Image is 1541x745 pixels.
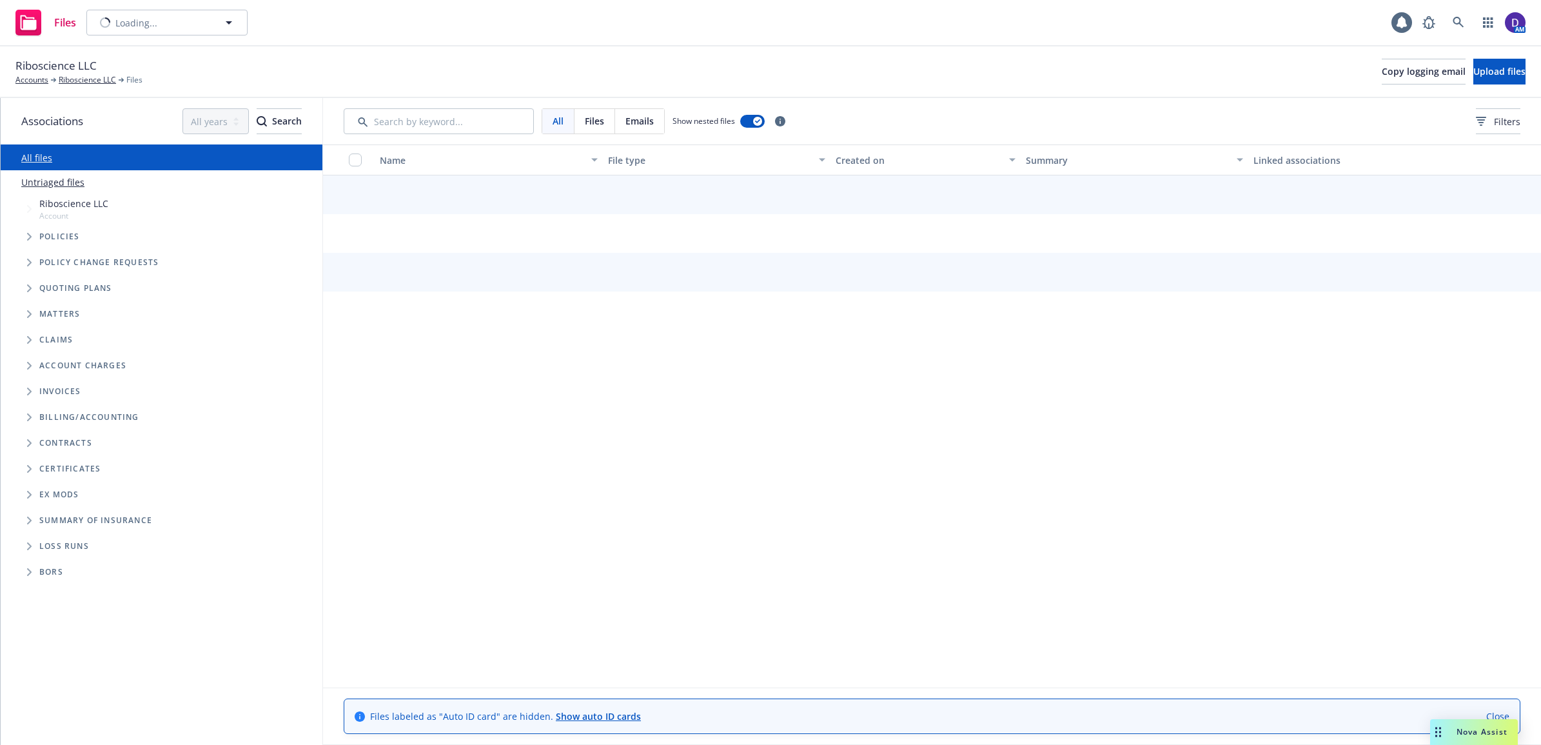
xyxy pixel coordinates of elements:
[10,5,81,41] a: Files
[39,439,92,447] span: Contracts
[59,74,116,86] a: Riboscience LLC
[1382,65,1466,77] span: Copy logging email
[86,10,248,35] button: Loading...
[39,336,73,344] span: Claims
[1473,59,1526,84] button: Upload files
[1505,12,1526,33] img: photo
[1476,115,1520,128] span: Filters
[39,542,89,550] span: Loss Runs
[553,114,564,128] span: All
[39,284,112,292] span: Quoting plans
[1248,144,1477,175] button: Linked associations
[54,17,76,28] span: Files
[1486,710,1509,723] a: Close
[39,517,152,524] span: Summary of insurance
[375,144,603,175] button: Name
[39,413,139,421] span: Billing/Accounting
[1430,719,1446,745] div: Drag to move
[21,113,83,130] span: Associations
[1476,108,1520,134] button: Filters
[39,259,159,266] span: Policy change requests
[39,197,108,210] span: Riboscience LLC
[15,74,48,86] a: Accounts
[344,108,534,134] input: Search by keyword...
[836,154,1001,167] div: Created on
[39,491,79,499] span: Ex Mods
[1,404,322,585] div: Folder Tree Example
[15,57,97,74] span: Riboscience LLC
[1416,10,1442,35] a: Report a Bug
[39,233,80,241] span: Policies
[39,465,101,473] span: Certificates
[1253,154,1471,167] div: Linked associations
[1021,144,1249,175] button: Summary
[257,109,302,134] div: Search
[603,144,831,175] button: File type
[21,152,52,164] a: All files
[1494,115,1520,128] span: Filters
[257,108,302,134] button: SearchSearch
[380,154,584,167] div: Name
[21,175,84,189] a: Untriaged files
[39,310,80,318] span: Matters
[39,388,81,395] span: Invoices
[349,154,362,166] input: Select all
[1026,154,1230,167] div: Summary
[39,210,108,221] span: Account
[1475,10,1501,35] a: Switch app
[556,710,641,722] a: Show auto ID cards
[370,710,641,723] span: Files labeled as "Auto ID card" are hidden.
[39,362,126,370] span: Account charges
[39,568,63,576] span: BORs
[1457,726,1507,737] span: Nova Assist
[585,114,604,128] span: Files
[625,114,654,128] span: Emails
[608,154,812,167] div: File type
[126,74,142,86] span: Files
[1446,10,1471,35] a: Search
[1430,719,1518,745] button: Nova Assist
[115,16,157,30] span: Loading...
[1,194,322,404] div: Tree Example
[257,116,267,126] svg: Search
[1382,59,1466,84] button: Copy logging email
[1473,65,1526,77] span: Upload files
[672,115,735,126] span: Show nested files
[830,144,1021,175] button: Created on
